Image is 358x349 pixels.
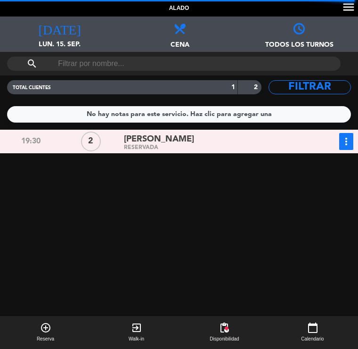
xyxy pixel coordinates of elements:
button: calendar_todayCalendario [267,316,358,349]
span: TOTAL CLIENTES [13,85,51,90]
div: 19:30 [1,133,61,150]
div: 2 [81,132,101,151]
i: [DATE] [39,21,81,34]
span: Alado [169,4,189,13]
i: search [26,58,38,69]
strong: 2 [254,84,260,91]
span: Calendario [301,335,324,343]
button: more_vert [339,133,353,150]
div: No hay notas para este servicio. Haz clic para agregar una [87,109,272,120]
span: pending_actions [219,322,230,333]
input: Filtrar por nombre... [57,57,291,71]
i: add_circle_outline [40,322,51,333]
button: exit_to_appWalk-in [91,316,182,349]
i: more_vert [341,136,352,147]
span: [PERSON_NAME] [124,133,194,146]
button: Filtrar [268,80,351,94]
div: RESERVADA [124,146,297,150]
i: calendar_today [307,322,318,333]
i: exit_to_app [131,322,142,333]
strong: 1 [231,84,235,91]
span: fiber_manual_record [224,325,229,331]
span: Reserva [37,335,54,343]
span: Walk-in [129,335,144,343]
